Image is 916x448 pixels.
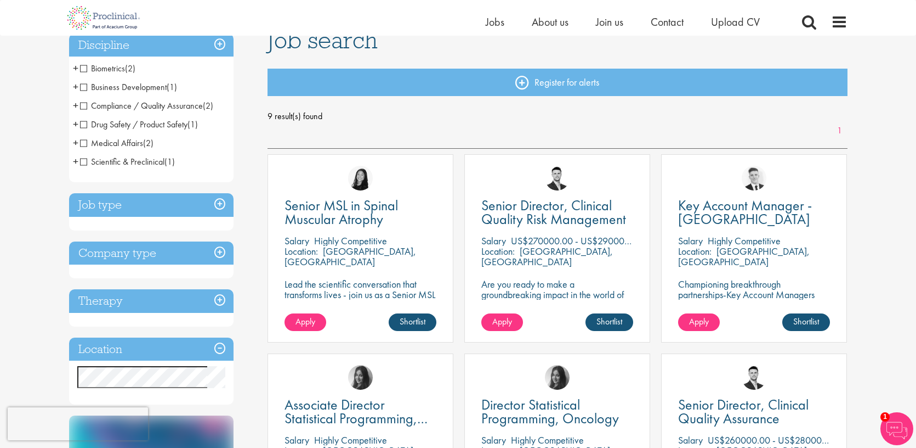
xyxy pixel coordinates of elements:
p: Lead the scientific conversation that transforms lives - join us as a Senior MSL in Spinal Muscul... [285,279,436,310]
a: Senior MSL in Spinal Muscular Atrophy [285,199,436,226]
span: Biometrics [80,63,135,74]
a: 1 [832,125,847,137]
span: Compliance / Quality Assurance [80,100,203,111]
span: Medical Affairs [80,137,143,149]
a: Upload CV [711,15,760,29]
a: Senior Director, Clinical Quality Risk Management [481,199,633,226]
span: Biometrics [80,63,125,74]
a: Senior Director, Clinical Quality Assurance [678,398,830,425]
img: Joshua Godden [545,166,570,191]
span: Associate Director Statistical Programming, Oncology [285,395,428,441]
span: Salary [481,234,506,247]
p: US$260000.00 - US$280000.00 per annum [708,434,882,446]
span: Location: [481,245,515,257]
span: Business Development [80,81,177,93]
h3: Job type [69,193,234,217]
span: Salary [285,234,309,247]
span: Apply [492,316,512,327]
a: Contact [651,15,684,29]
a: Key Account Manager - [GEOGRAPHIC_DATA] [678,199,830,226]
span: (1) [164,156,175,167]
img: Chatbot [880,412,913,445]
h3: Location [69,338,234,361]
img: Nicolas Daniel [742,166,766,191]
span: Compliance / Quality Assurance [80,100,213,111]
img: Joshua Godden [742,365,766,390]
img: Numhom Sudsok [348,166,373,191]
p: US$270000.00 - US$290000.00 per annum [511,234,685,247]
span: + [73,153,78,170]
span: Senior MSL in Spinal Muscular Atrophy [285,196,398,228]
img: Heidi Hennigan [545,365,570,390]
span: Senior Director, Clinical Quality Risk Management [481,196,626,228]
p: [GEOGRAPHIC_DATA], [GEOGRAPHIC_DATA] [678,245,810,268]
span: Scientific & Preclinical [80,156,175,167]
span: Apply [689,316,709,327]
span: Business Development [80,81,167,93]
span: Senior Director, Clinical Quality Assurance [678,395,809,428]
img: Heidi Hennigan [348,365,373,390]
span: Director Statistical Programming, Oncology [481,395,619,428]
p: [GEOGRAPHIC_DATA], [GEOGRAPHIC_DATA] [481,245,613,268]
span: Scientific & Preclinical [80,156,164,167]
span: Salary [678,434,703,446]
span: + [73,97,78,114]
h3: Therapy [69,289,234,313]
a: Apply [481,313,523,331]
span: (1) [167,81,177,93]
a: Apply [285,313,326,331]
a: Apply [678,313,720,331]
span: (1) [187,119,198,130]
p: Highly Competitive [314,234,387,247]
span: + [73,79,78,95]
span: Salary [678,234,703,247]
h3: Discipline [69,33,234,57]
a: Register for alerts [268,69,847,96]
span: (2) [125,63,135,74]
span: Medical Affairs [80,137,153,149]
a: Jobs [486,15,504,29]
p: Highly Competitive [511,434,584,446]
p: Are you ready to make a groundbreaking impact in the world of biotechnology? Join a growing compa... [481,279,633,331]
span: 1 [880,412,890,422]
span: Location: [285,245,318,257]
span: (2) [143,137,153,149]
p: [GEOGRAPHIC_DATA], [GEOGRAPHIC_DATA] [285,245,416,268]
a: Join us [596,15,623,29]
span: Drug Safety / Product Safety [80,119,198,130]
span: 9 result(s) found [268,108,847,125]
span: Job search [268,25,378,55]
span: Drug Safety / Product Safety [80,119,187,130]
p: Championing breakthrough partnerships-Key Account Managers turn biotech innovation into lasting c... [678,279,830,321]
span: + [73,135,78,151]
span: Location: [678,245,712,257]
p: Highly Competitive [314,434,387,446]
a: Shortlist [389,313,436,331]
span: Salary [285,434,309,446]
span: (2) [203,100,213,111]
span: Salary [481,434,506,446]
iframe: reCAPTCHA [8,407,148,440]
span: + [73,116,78,132]
span: Apply [295,316,315,327]
span: + [73,60,78,76]
a: Shortlist [585,313,633,331]
h3: Company type [69,242,234,265]
a: About us [532,15,568,29]
p: Highly Competitive [708,234,781,247]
